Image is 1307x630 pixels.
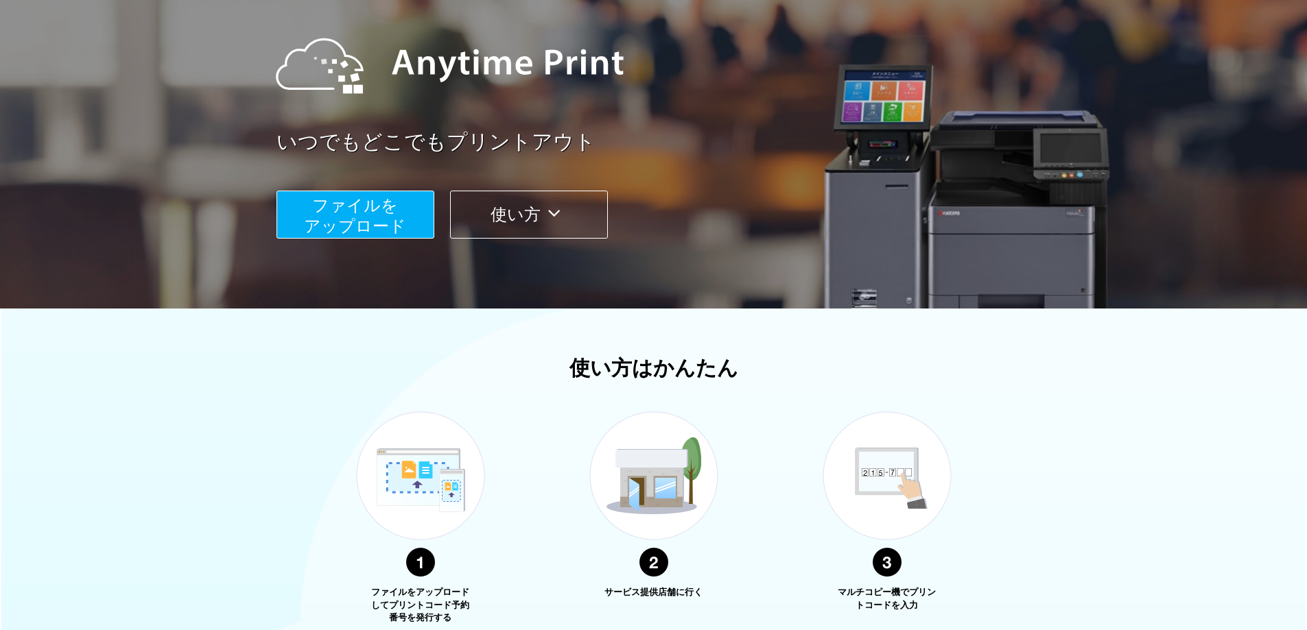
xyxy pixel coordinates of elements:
a: いつでもどこでもプリントアウト [276,128,1065,157]
p: ファイルをアップロードしてプリントコード予約番号を発行する [369,586,472,625]
button: 使い方 [450,191,608,239]
p: マルチコピー機でプリントコードを入力 [836,586,939,611]
button: ファイルを​​アップロード [276,191,434,239]
span: ファイルを ​​アップロード [304,196,406,235]
p: サービス提供店舗に行く [602,586,705,599]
